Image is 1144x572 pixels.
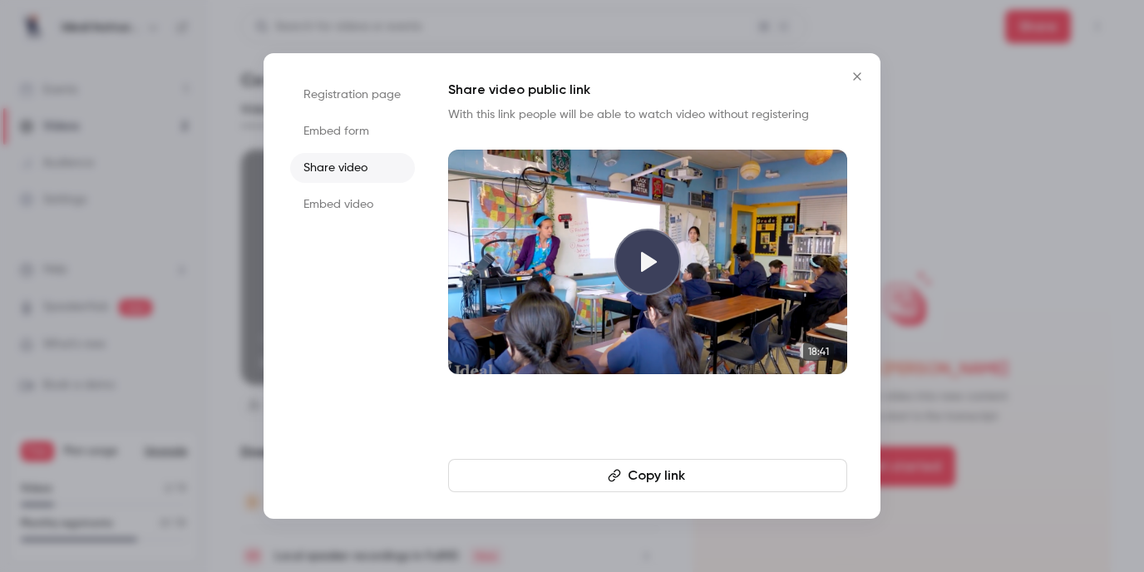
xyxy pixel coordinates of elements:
button: Copy link [448,459,847,492]
a: 18:41 [448,150,847,374]
h1: Share video public link [448,80,847,100]
li: Registration page [290,80,415,110]
p: With this link people will be able to watch video without registering [448,106,847,123]
li: Share video [290,153,415,183]
span: 18:41 [803,343,834,361]
li: Embed video [290,190,415,219]
button: Close [841,60,874,93]
li: Embed form [290,116,415,146]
